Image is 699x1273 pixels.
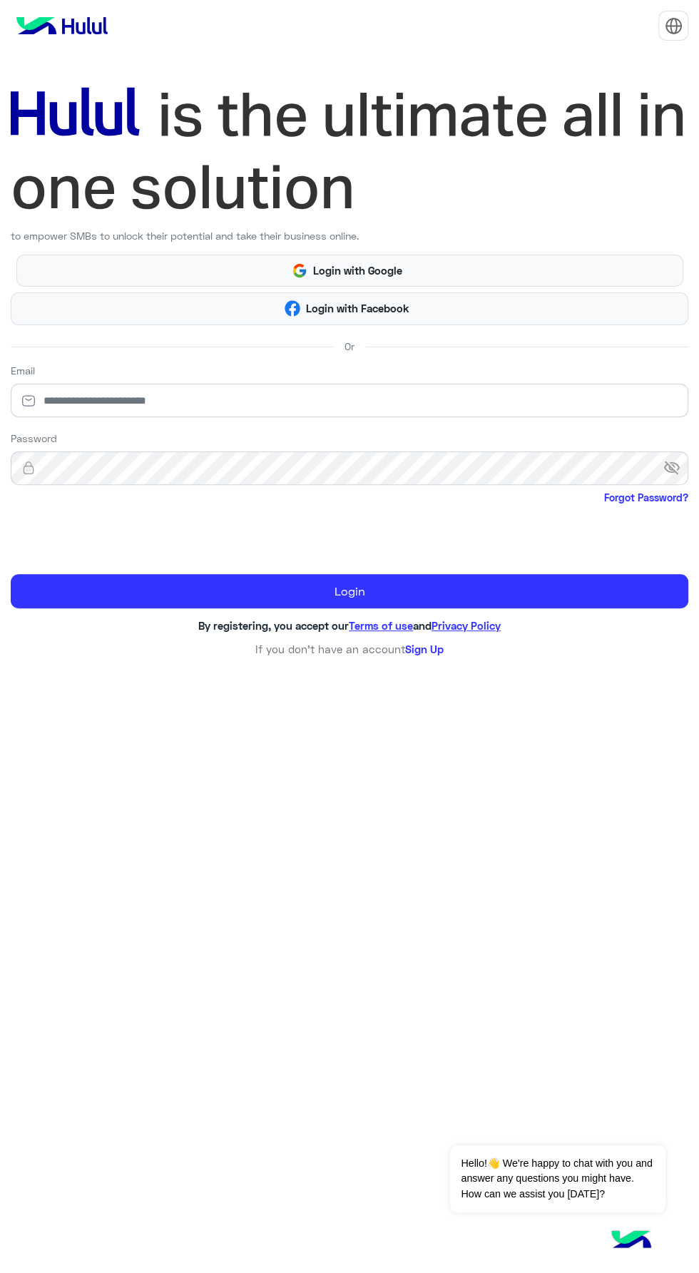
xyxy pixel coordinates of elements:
[450,1145,665,1212] span: Hello!👋 We're happy to chat with you and answer any questions you might have. How can we assist y...
[11,78,688,223] img: hululLoginTitle_EN.svg
[307,262,407,279] span: Login with Google
[11,363,35,378] label: Email
[11,11,113,40] img: logo
[11,292,688,325] button: Login with Facebook
[665,17,683,35] img: tab
[604,490,688,505] a: Forgot Password?
[300,300,414,317] span: Login with Facebook
[405,643,444,655] a: Sign Up
[11,228,688,243] p: to empower SMBs to unlock their potential and take their business online.
[11,394,46,408] img: email
[349,619,413,632] a: Terms of use
[11,508,228,563] iframe: reCAPTCHA
[16,255,683,287] button: Login with Google
[11,643,688,655] h6: If you don’t have an account
[11,574,688,608] button: Login
[663,455,688,481] span: visibility_off
[606,1216,656,1266] img: hulul-logo.png
[432,619,501,632] a: Privacy Policy
[345,339,354,354] span: Or
[11,461,46,475] img: lock
[198,619,349,632] span: By registering, you accept our
[285,300,301,317] img: Facebook
[292,262,308,279] img: Google
[413,619,432,632] span: and
[11,431,57,446] label: Password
